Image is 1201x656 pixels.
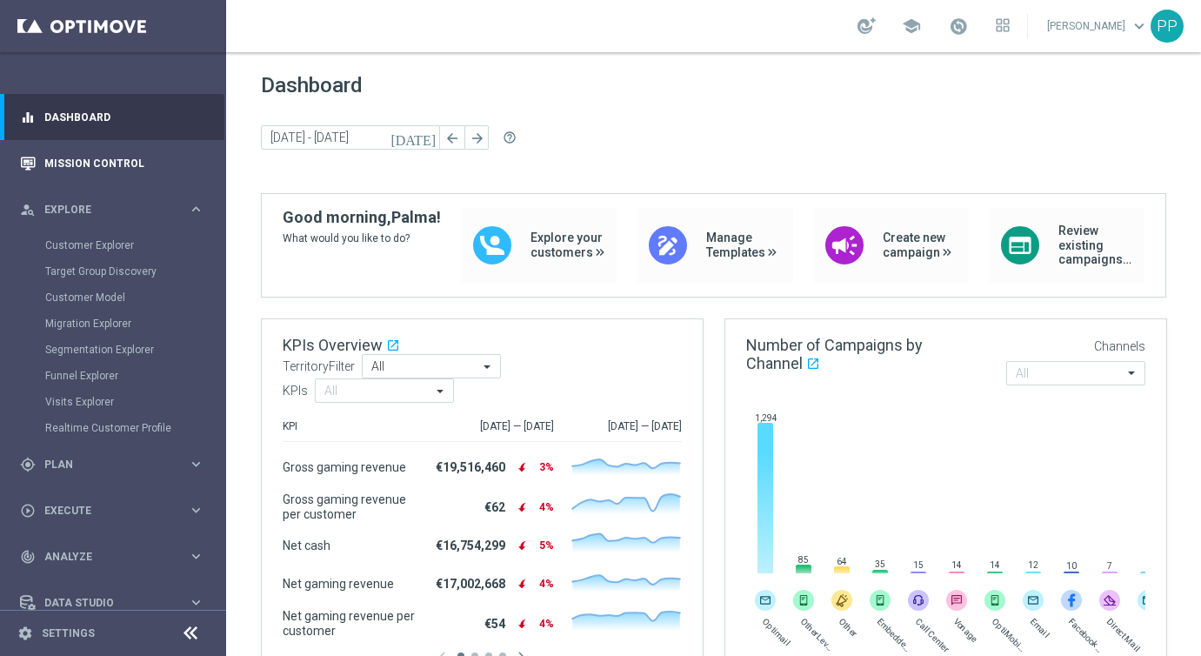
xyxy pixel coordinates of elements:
[45,421,181,435] a: Realtime Customer Profile
[20,457,36,472] i: gps_fixed
[20,140,204,186] div: Mission Control
[45,258,224,284] div: Target Group Discovery
[45,311,224,337] div: Migration Explorer
[20,595,188,611] div: Data Studio
[44,505,188,516] span: Execute
[45,232,224,258] div: Customer Explorer
[20,503,36,519] i: play_circle_outline
[45,369,181,383] a: Funnel Explorer
[44,94,204,140] a: Dashboard
[44,552,188,562] span: Analyze
[20,202,188,218] div: Explore
[19,458,205,472] button: gps_fixed Plan keyboard_arrow_right
[19,504,205,518] button: play_circle_outline Execute keyboard_arrow_right
[45,415,224,441] div: Realtime Customer Profile
[44,459,188,470] span: Plan
[1045,13,1151,39] a: [PERSON_NAME]keyboard_arrow_down
[45,343,181,357] a: Segmentation Explorer
[19,203,205,217] button: person_search Explore keyboard_arrow_right
[1130,17,1149,36] span: keyboard_arrow_down
[42,628,95,639] a: Settings
[20,457,188,472] div: Plan
[45,284,224,311] div: Customer Model
[45,389,224,415] div: Visits Explorer
[19,110,205,124] button: equalizer Dashboard
[17,626,33,641] i: settings
[45,238,181,252] a: Customer Explorer
[45,264,181,278] a: Target Group Discovery
[20,549,188,565] div: Analyze
[1151,10,1184,43] div: PP
[45,291,181,305] a: Customer Model
[20,549,36,565] i: track_changes
[45,337,224,363] div: Segmentation Explorer
[45,363,224,389] div: Funnel Explorer
[19,596,205,610] button: Data Studio keyboard_arrow_right
[19,550,205,564] button: track_changes Analyze keyboard_arrow_right
[44,598,188,608] span: Data Studio
[20,94,204,140] div: Dashboard
[20,110,36,125] i: equalizer
[188,502,204,519] i: keyboard_arrow_right
[20,202,36,218] i: person_search
[20,503,188,519] div: Execute
[45,317,181,331] a: Migration Explorer
[45,395,181,409] a: Visits Explorer
[44,204,188,215] span: Explore
[902,17,921,36] span: school
[188,594,204,611] i: keyboard_arrow_right
[188,201,204,218] i: keyboard_arrow_right
[19,157,205,171] button: Mission Control
[188,548,204,565] i: keyboard_arrow_right
[44,140,204,186] a: Mission Control
[188,456,204,472] i: keyboard_arrow_right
